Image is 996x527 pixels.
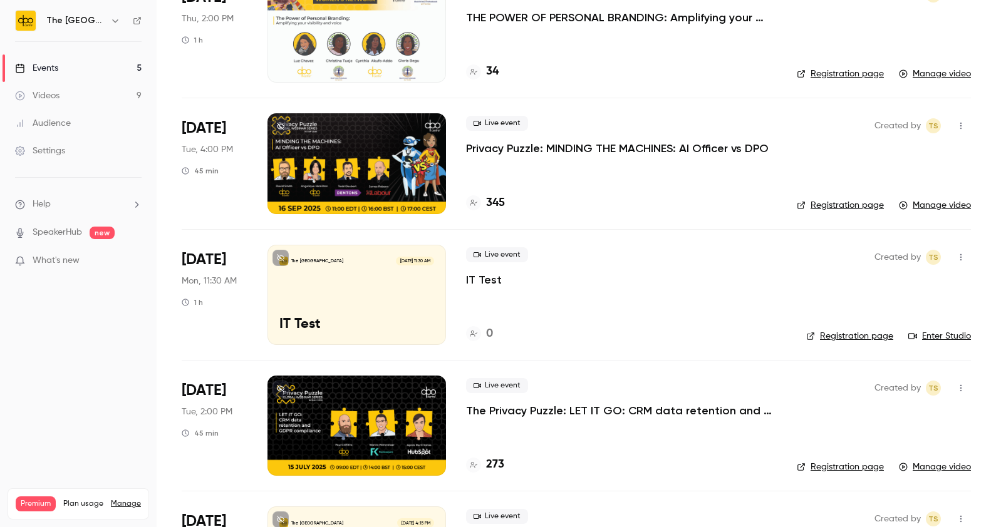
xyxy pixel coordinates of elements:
[33,198,51,211] span: Help
[928,118,938,133] span: TS
[874,511,921,526] span: Created by
[926,250,941,265] span: Taylor Swann
[182,35,203,45] div: 1 h
[874,250,921,265] span: Created by
[15,145,65,157] div: Settings
[182,406,232,418] span: Tue, 2:00 PM
[15,90,60,102] div: Videos
[46,14,105,27] h6: The [GEOGRAPHIC_DATA]
[33,226,82,239] a: SpeakerHub
[874,118,921,133] span: Created by
[926,511,941,526] span: Taylor Swann
[874,381,921,396] span: Created by
[291,520,343,526] p: The [GEOGRAPHIC_DATA]
[486,63,499,80] h4: 34
[182,13,234,25] span: Thu, 2:00 PM
[926,381,941,396] span: Taylor Swann
[486,195,505,212] h4: 345
[466,10,777,25] a: THE POWER OF PERSONAL BRANDING: Amplifying your visibility invoice
[899,68,971,80] a: Manage video
[466,141,769,156] a: Privacy Puzzle: MINDING THE MACHINES: AI Officer vs DPO
[928,250,938,265] span: TS
[797,68,884,80] a: Registration page
[806,330,893,342] a: Registration page
[182,381,226,401] span: [DATE]
[466,403,777,418] a: The Privacy Puzzle: LET IT GO: CRM data retention and GDPR compliance
[182,143,233,156] span: Tue, 4:00 PM
[466,247,528,262] span: Live event
[127,255,142,267] iframe: Noticeable Trigger
[926,118,941,133] span: Taylor Swann
[928,511,938,526] span: TS
[90,227,115,239] span: new
[182,376,247,476] div: Jul 15 Tue, 2:00 PM (Europe/London)
[466,63,499,80] a: 34
[486,456,504,473] h4: 273
[797,199,884,212] a: Registration page
[466,325,493,342] a: 0
[466,509,528,524] span: Live event
[397,518,433,527] span: [DATE] 4:15 PM
[111,499,141,509] a: Manage
[466,116,528,131] span: Live event
[182,166,219,176] div: 45 min
[486,325,493,342] h4: 0
[33,254,80,267] span: What's new
[928,381,938,396] span: TS
[15,117,71,130] div: Audience
[15,62,58,74] div: Events
[182,118,226,138] span: [DATE]
[899,199,971,212] a: Manage video
[466,195,505,212] a: 345
[466,272,502,287] a: IT Test
[396,257,433,265] span: [DATE] 11:30 AM
[291,258,343,264] p: The [GEOGRAPHIC_DATA]
[466,378,528,393] span: Live event
[182,275,237,287] span: Mon, 11:30 AM
[267,245,446,345] a: IT Test The [GEOGRAPHIC_DATA][DATE] 11:30 AMIT Test
[182,250,226,270] span: [DATE]
[182,113,247,213] div: Sep 16 Tue, 4:00 PM (Europe/London)
[279,317,434,333] p: IT Test
[16,11,36,31] img: The DPO Centre
[182,245,247,345] div: Aug 4 Mon, 11:30 AM (Europe/London)
[182,428,219,438] div: 45 min
[797,461,884,473] a: Registration page
[16,496,56,511] span: Premium
[908,330,971,342] a: Enter Studio
[63,499,103,509] span: Plan usage
[182,297,203,307] div: 1 h
[15,198,142,211] li: help-dropdown-opener
[466,456,504,473] a: 273
[899,461,971,473] a: Manage video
